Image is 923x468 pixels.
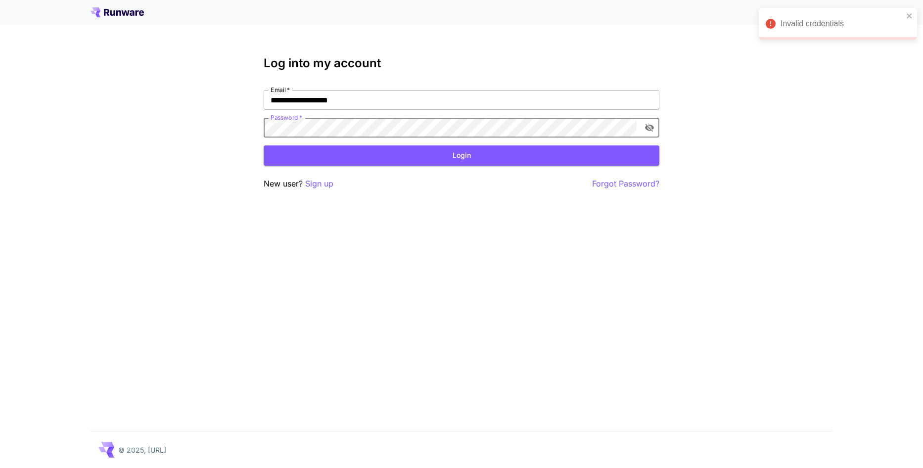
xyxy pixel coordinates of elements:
[641,119,658,137] button: toggle password visibility
[592,178,659,190] button: Forgot Password?
[271,113,302,122] label: Password
[264,145,659,166] button: Login
[264,56,659,70] h3: Log into my account
[271,86,290,94] label: Email
[118,445,166,455] p: © 2025, [URL]
[264,178,333,190] p: New user?
[906,12,913,20] button: close
[781,18,903,30] div: Invalid credentials
[305,178,333,190] button: Sign up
